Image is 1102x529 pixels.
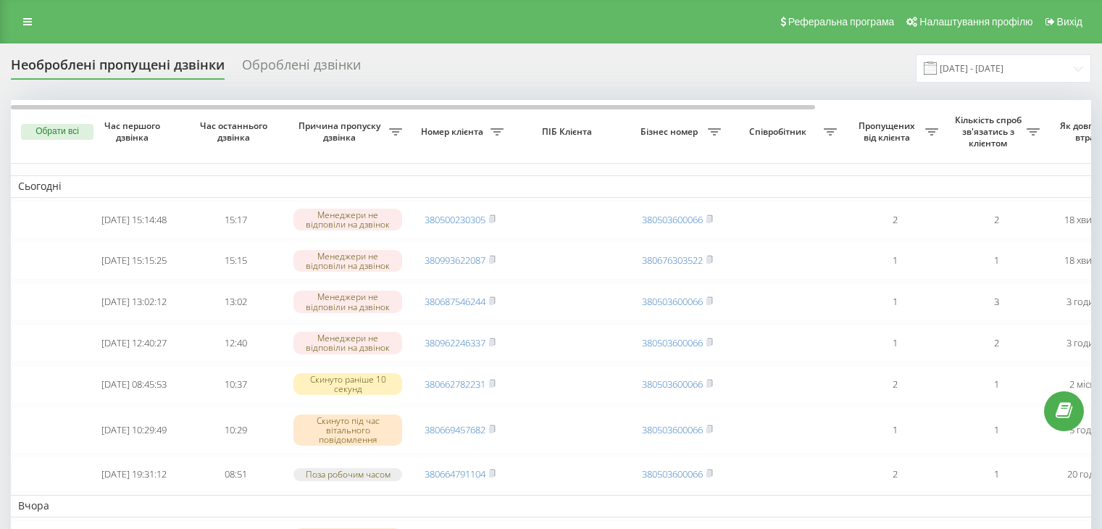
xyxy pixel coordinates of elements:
[293,291,402,312] div: Менеджери не відповіли на дзвінок
[642,254,703,267] a: 380676303522
[425,254,485,267] a: 380993622087
[946,365,1047,404] td: 1
[946,241,1047,280] td: 1
[242,57,361,80] div: Оброблені дзвінки
[196,120,275,143] span: Час останнього дзвінка
[425,295,485,308] a: 380687546244
[642,213,703,226] a: 380503600066
[83,407,185,454] td: [DATE] 10:29:49
[185,241,286,280] td: 15:15
[946,201,1047,239] td: 2
[642,336,703,349] a: 380503600066
[95,120,173,143] span: Час першого дзвінка
[1057,16,1082,28] span: Вихід
[642,295,703,308] a: 380503600066
[83,201,185,239] td: [DATE] 15:14:48
[293,373,402,395] div: Скинуто раніше 10 секунд
[788,16,895,28] span: Реферальна програма
[642,423,703,436] a: 380503600066
[953,114,1027,149] span: Кількість спроб зв'язатись з клієнтом
[844,283,946,321] td: 1
[185,407,286,454] td: 10:29
[21,124,93,140] button: Обрати всі
[851,120,925,143] span: Пропущених від клієнта
[946,407,1047,454] td: 1
[185,324,286,362] td: 12:40
[946,457,1047,492] td: 1
[83,365,185,404] td: [DATE] 08:45:53
[735,126,824,138] span: Співробітник
[293,468,402,480] div: Поза робочим часом
[185,201,286,239] td: 15:17
[293,209,402,230] div: Менеджери не відповіли на дзвінок
[185,283,286,321] td: 13:02
[425,378,485,391] a: 380662782231
[642,378,703,391] a: 380503600066
[83,241,185,280] td: [DATE] 15:15:25
[523,126,614,138] span: ПІБ Клієнта
[844,201,946,239] td: 2
[293,120,389,143] span: Причина пропуску дзвінка
[83,324,185,362] td: [DATE] 12:40:27
[919,16,1032,28] span: Налаштування профілю
[844,324,946,362] td: 1
[844,241,946,280] td: 1
[185,457,286,492] td: 08:51
[844,407,946,454] td: 1
[425,213,485,226] a: 380500230305
[293,250,402,272] div: Менеджери не відповіли на дзвінок
[293,415,402,446] div: Скинуто під час вітального повідомлення
[83,283,185,321] td: [DATE] 13:02:12
[293,332,402,354] div: Менеджери не відповіли на дзвінок
[425,423,485,436] a: 380669457682
[185,365,286,404] td: 10:37
[634,126,708,138] span: Бізнес номер
[946,283,1047,321] td: 3
[844,365,946,404] td: 2
[11,57,225,80] div: Необроблені пропущені дзвінки
[425,467,485,480] a: 380664791104
[425,336,485,349] a: 380962246337
[844,457,946,492] td: 2
[417,126,491,138] span: Номер клієнта
[642,467,703,480] a: 380503600066
[83,457,185,492] td: [DATE] 19:31:12
[946,324,1047,362] td: 2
